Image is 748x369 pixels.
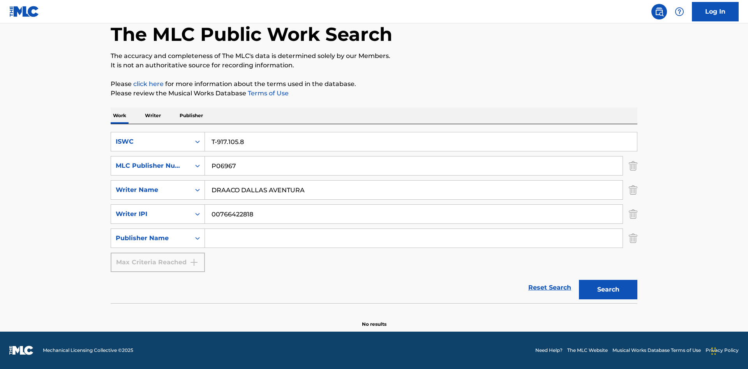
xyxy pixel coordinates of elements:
p: Please for more information about the terms used in the database. [111,79,637,89]
p: No results [362,311,386,328]
img: logo [9,346,34,355]
span: Mechanical Licensing Collective © 2025 [43,347,133,354]
a: Privacy Policy [706,347,739,354]
img: MLC Logo [9,6,39,17]
h1: The MLC Public Work Search [111,23,392,46]
img: search [654,7,664,16]
img: Delete Criterion [629,156,637,176]
p: Work [111,107,129,124]
p: Publisher [177,107,205,124]
a: Log In [692,2,739,21]
a: Terms of Use [246,90,289,97]
a: The MLC Website [567,347,608,354]
a: Reset Search [524,279,575,296]
p: Please review the Musical Works Database [111,89,637,98]
a: Need Help? [535,347,563,354]
iframe: Chat Widget [709,332,748,369]
div: Drag [711,339,716,363]
p: Writer [143,107,163,124]
img: Delete Criterion [629,228,637,248]
div: MLC Publisher Number [116,161,186,170]
div: Publisher Name [116,234,186,243]
div: ISWC [116,137,186,146]
img: Delete Criterion [629,180,637,200]
a: Musical Works Database Terms of Use [612,347,701,354]
p: The accuracy and completeness of The MLC's data is determined solely by our Members. [111,51,637,61]
div: Help [672,4,687,19]
button: Search [579,280,637,299]
p: It is not an authoritative source for recording information. [111,61,637,70]
div: Writer IPI [116,209,186,219]
div: Writer Name [116,185,186,195]
form: Search Form [111,132,637,303]
a: click here [133,80,164,88]
a: Public Search [651,4,667,19]
img: Delete Criterion [629,204,637,224]
img: help [675,7,684,16]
